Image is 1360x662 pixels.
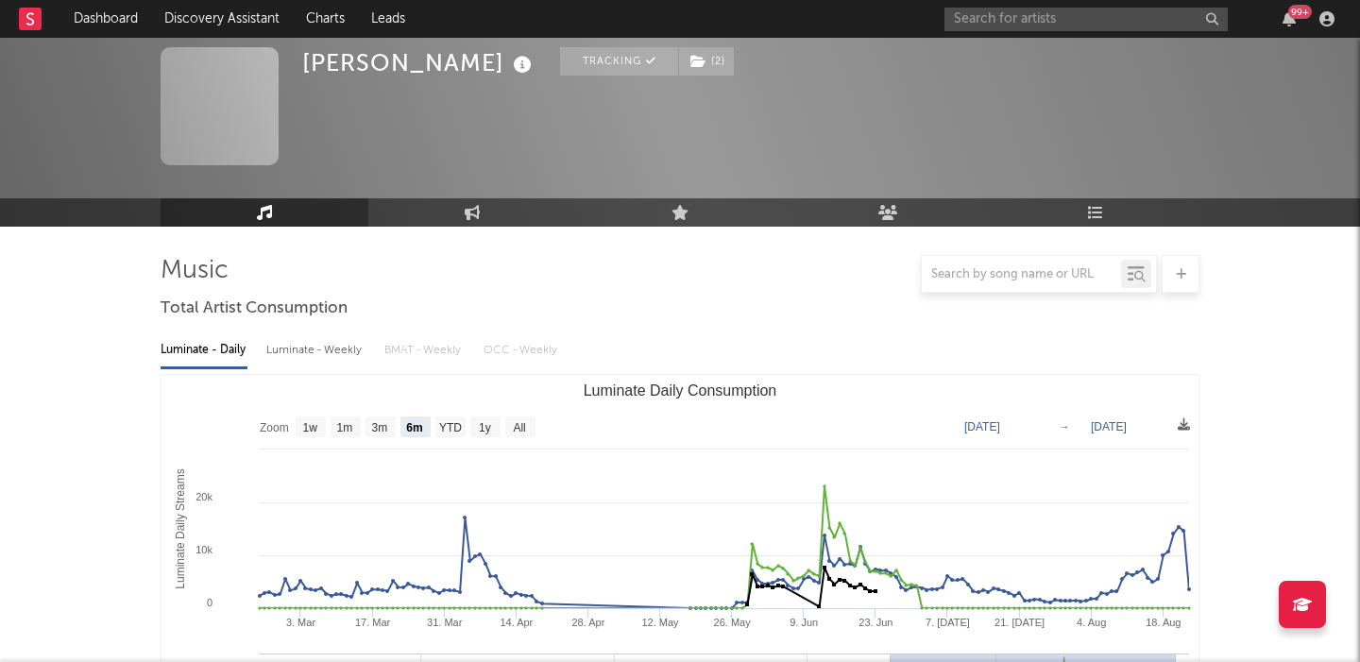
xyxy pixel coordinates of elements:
[195,544,212,555] text: 10k
[944,8,1228,31] input: Search for artists
[994,617,1045,628] text: 21. [DATE]
[337,421,353,434] text: 1m
[513,421,525,434] text: All
[964,420,1000,433] text: [DATE]
[161,297,348,320] span: Total Artist Consumption
[926,617,970,628] text: 7. [DATE]
[266,334,365,366] div: Luminate - Weekly
[922,267,1121,282] input: Search by song name or URL
[302,47,536,78] div: [PERSON_NAME]
[641,617,679,628] text: 12. May
[303,421,318,434] text: 1w
[439,421,462,434] text: YTD
[500,617,533,628] text: 14. Apr
[427,617,463,628] text: 31. Mar
[790,617,818,628] text: 9. Jun
[679,47,734,76] button: (2)
[1283,11,1296,26] button: 99+
[678,47,735,76] span: ( 2 )
[207,597,212,608] text: 0
[479,421,491,434] text: 1y
[572,617,605,628] text: 28. Apr
[1059,420,1070,433] text: →
[372,421,388,434] text: 3m
[1077,617,1106,628] text: 4. Aug
[858,617,892,628] text: 23. Jun
[161,334,247,366] div: Luminate - Daily
[1091,420,1127,433] text: [DATE]
[1288,5,1312,19] div: 99 +
[584,382,777,399] text: Luminate Daily Consumption
[174,468,187,588] text: Luminate Daily Streams
[560,47,678,76] button: Tracking
[260,421,289,434] text: Zoom
[355,617,391,628] text: 17. Mar
[406,421,422,434] text: 6m
[286,617,316,628] text: 3. Mar
[195,491,212,502] text: 20k
[1146,617,1181,628] text: 18. Aug
[714,617,752,628] text: 26. May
